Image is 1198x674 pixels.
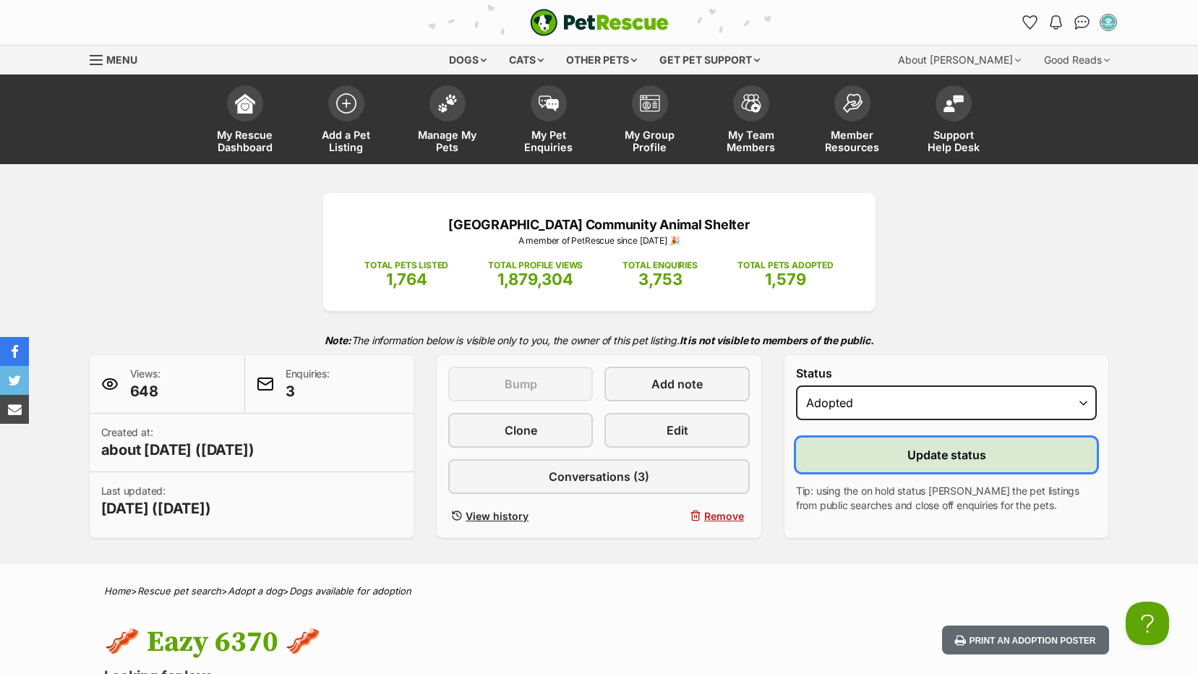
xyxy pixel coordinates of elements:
p: TOTAL PETS ADOPTED [737,259,834,272]
span: My Group Profile [617,129,683,153]
a: View history [448,505,593,526]
img: group-profile-icon-3fa3cf56718a62981997c0bc7e787c4b2cf8bcc04b72c1350f741eb67cf2f40e.svg [640,95,660,112]
img: member-resources-icon-8e73f808a243e03378d46382f2149f9095a855e16c252ad45f914b54edf8863c.svg [842,93,863,113]
img: manage-my-pets-icon-02211641906a0b7f246fdf0571729dbe1e7629f14944591b6c1af311fb30b64b.svg [437,94,458,113]
a: Add note [604,367,749,401]
span: My Pet Enquiries [516,129,581,153]
a: Home [104,585,131,597]
a: Rescue pet search [137,585,221,597]
a: Conversations (3) [448,459,750,494]
span: Add a Pet Listing [314,129,379,153]
p: A member of PetRescue since [DATE] 🎉 [345,234,854,247]
span: Update status [907,446,986,464]
span: [DATE] ([DATE]) [101,498,211,519]
a: Manage My Pets [397,78,498,164]
strong: Note: [325,334,351,346]
span: about [DATE] ([DATE]) [101,440,254,460]
span: 3 [286,381,330,401]
ul: Account quick links [1019,11,1120,34]
img: dashboard-icon-eb2f2d2d3e046f16d808141f083e7271f6b2e854fb5c12c21221c1fb7104beca.svg [235,93,255,114]
button: Bump [448,367,593,401]
span: Bump [505,375,537,393]
div: Get pet support [649,46,770,74]
a: PetRescue [530,9,669,36]
span: My Rescue Dashboard [213,129,278,153]
img: team-members-icon-5396bd8760b3fe7c0b43da4ab00e1e3bb1a5d9ba89233759b79545d2d3fc5d0d.svg [741,94,761,113]
img: help-desk-icon-fdf02630f3aa405de69fd3d07c3f3aa587a6932b1a1747fa1d2bba05be0121f9.svg [944,95,964,112]
span: My Team Members [719,129,784,153]
img: add-pet-listing-icon-0afa8454b4691262ce3f59096e99ab1cd57d4a30225e0717b998d2c9b9846f56.svg [336,93,356,114]
div: Cats [499,46,554,74]
button: My account [1097,11,1120,34]
span: Remove [704,508,744,524]
a: Favourites [1019,11,1042,34]
span: Manage My Pets [415,129,480,153]
p: The information below is visible only to you, the owner of this pet listing. [90,325,1109,355]
a: Dogs available for adoption [289,585,411,597]
p: Created at: [101,425,254,460]
div: About [PERSON_NAME] [888,46,1031,74]
button: Notifications [1045,11,1068,34]
p: TOTAL ENQUIRIES [622,259,697,272]
a: Clone [448,413,593,448]
img: SHELTER STAFF profile pic [1101,15,1116,30]
span: Clone [505,422,537,439]
img: pet-enquiries-icon-7e3ad2cf08bfb03b45e93fb7055b45f3efa6380592205ae92323e6603595dc1f.svg [539,95,559,111]
button: Print an adoption poster [942,626,1108,655]
a: Add a Pet Listing [296,78,397,164]
span: Menu [106,54,137,66]
div: Good Reads [1034,46,1120,74]
span: Support Help Desk [921,129,986,153]
button: Update status [796,438,1098,472]
p: Tip: using the on hold status [PERSON_NAME] the pet listings from public searches and close off e... [796,484,1098,513]
label: Status [796,367,1098,380]
p: Last updated: [101,484,211,519]
a: My Team Members [701,78,802,164]
img: logo-e224e6f780fb5917bec1dbf3a21bbac754714ae5b6737aabdf751b685950b380.svg [530,9,669,36]
a: Adopt a dog [228,585,283,597]
span: Edit [667,422,688,439]
span: 3,753 [638,270,683,289]
a: Menu [90,46,147,72]
iframe: Help Scout Beacon - Open [1126,602,1169,645]
a: Edit [604,413,749,448]
p: Enquiries: [286,367,330,401]
p: [GEOGRAPHIC_DATA] Community Animal Shelter [345,215,854,234]
a: Member Resources [802,78,903,164]
span: View history [466,508,529,524]
p: Views: [130,367,161,401]
strong: It is not visible to members of the public. [680,334,874,346]
span: 1,579 [765,270,806,289]
p: TOTAL PROFILE VIEWS [488,259,583,272]
a: My Group Profile [599,78,701,164]
span: Conversations (3) [549,468,649,485]
span: 648 [130,381,161,401]
h1: 🥓 Eazy 6370 🥓 [104,626,716,659]
img: notifications-46538b983faf8c2785f20acdc204bb7945ddae34d4c08c2a6579f10ce5e182be.svg [1050,15,1061,30]
span: Add note [651,375,703,393]
button: Remove [604,505,749,526]
a: My Pet Enquiries [498,78,599,164]
div: Other pets [556,46,647,74]
p: TOTAL PETS LISTED [364,259,448,272]
img: chat-41dd97257d64d25036548639549fe6c8038ab92f7586957e7f3b1b290dea8141.svg [1074,15,1090,30]
a: My Rescue Dashboard [194,78,296,164]
a: Conversations [1071,11,1094,34]
div: > > > [68,586,1131,597]
span: 1,764 [386,270,427,289]
div: Dogs [439,46,497,74]
span: 1,879,304 [497,270,573,289]
span: Member Resources [820,129,885,153]
a: Support Help Desk [903,78,1004,164]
